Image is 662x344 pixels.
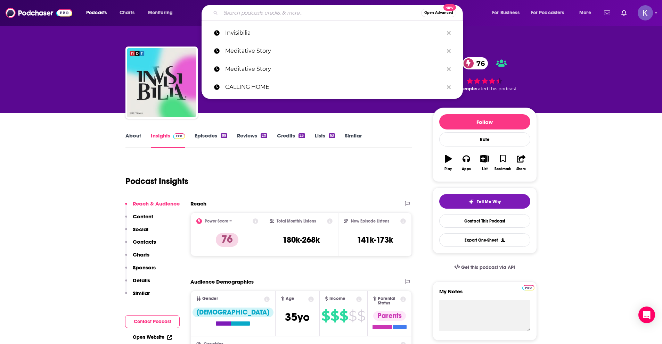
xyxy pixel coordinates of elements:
[439,288,530,300] label: My Notes
[468,199,474,204] img: tell me why sparkle
[202,78,463,96] a: CALLING HOME
[225,24,443,42] p: Invisibilia
[277,219,316,224] h2: Total Monthly Listens
[283,235,320,245] h3: 180k-268k
[133,213,153,220] p: Content
[494,150,512,175] button: Bookmark
[221,133,227,138] div: 99
[439,150,457,175] button: Play
[351,219,389,224] h2: New Episode Listens
[125,315,180,328] button: Contact Podcast
[115,7,139,18] a: Charts
[205,219,232,224] h2: Power Score™
[277,132,305,148] a: Credits25
[127,48,196,117] img: Invisibilia
[208,5,469,21] div: Search podcasts, credits, & more...
[225,78,443,96] p: CALLING HOME
[190,278,254,285] h2: Audience Demographics
[195,132,227,148] a: Episodes99
[378,296,399,305] span: Parental Status
[133,264,156,271] p: Sponsors
[6,6,72,19] img: Podchaser - Follow, Share and Rate Podcasts
[531,8,564,18] span: For Podcasters
[125,176,188,186] h1: Podcast Insights
[329,296,345,301] span: Income
[133,238,156,245] p: Contacts
[202,296,218,301] span: Gender
[638,5,653,20] img: User Profile
[330,310,339,321] span: $
[81,7,116,18] button: open menu
[299,133,305,138] div: 25
[133,277,150,284] p: Details
[449,259,521,276] a: Get this podcast via API
[86,8,107,18] span: Podcasts
[477,199,501,204] span: Tell Me Why
[202,42,463,60] a: Meditative Story
[125,200,180,213] button: Reach & Audience
[424,11,453,15] span: Open Advanced
[133,290,150,296] p: Similar
[125,264,156,277] button: Sponsors
[143,7,182,18] button: open menu
[638,5,653,20] button: Show profile menu
[439,194,530,209] button: tell me why sparkleTell Me Why
[133,226,148,233] p: Social
[315,132,335,148] a: Lists63
[133,334,172,340] a: Open Website
[357,310,365,321] span: $
[492,8,520,18] span: For Business
[193,308,273,317] div: [DEMOGRAPHIC_DATA]
[225,60,443,78] p: Meditative Story
[357,235,393,245] h3: 141k-173k
[190,200,206,207] h2: Reach
[237,132,267,148] a: Reviews20
[522,284,534,291] a: Pro website
[125,251,149,264] button: Charts
[340,310,348,321] span: $
[321,310,330,321] span: $
[285,310,310,324] span: 35 yo
[444,167,452,171] div: Play
[463,57,488,69] a: 76
[439,132,530,146] div: Rate
[574,7,600,18] button: open menu
[202,24,463,42] a: Invisibilia
[125,238,156,251] button: Contacts
[439,214,530,228] a: Contact This Podcast
[349,310,357,321] span: $
[512,150,530,175] button: Share
[454,86,476,91] span: 91 people
[439,114,530,129] button: Follow
[439,233,530,247] button: Export One-Sheet
[125,132,141,148] a: About
[433,53,537,96] div: 76 91 peoplerated this podcast
[373,311,406,321] div: Parents
[329,133,335,138] div: 63
[638,5,653,20] span: Logged in as kpearson13190
[579,8,591,18] span: More
[526,7,574,18] button: open menu
[125,277,150,290] button: Details
[133,251,149,258] p: Charts
[482,167,488,171] div: List
[125,226,148,239] button: Social
[202,60,463,78] a: Meditative Story
[148,8,173,18] span: Monitoring
[125,290,150,303] button: Similar
[173,133,185,139] img: Podchaser Pro
[469,57,488,69] span: 76
[345,132,362,148] a: Similar
[516,167,526,171] div: Share
[120,8,134,18] span: Charts
[462,167,471,171] div: Apps
[133,200,180,207] p: Reach & Audience
[286,296,294,301] span: Age
[221,7,421,18] input: Search podcasts, credits, & more...
[476,86,516,91] span: rated this podcast
[601,7,613,19] a: Show notifications dropdown
[638,307,655,323] div: Open Intercom Messenger
[475,150,493,175] button: List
